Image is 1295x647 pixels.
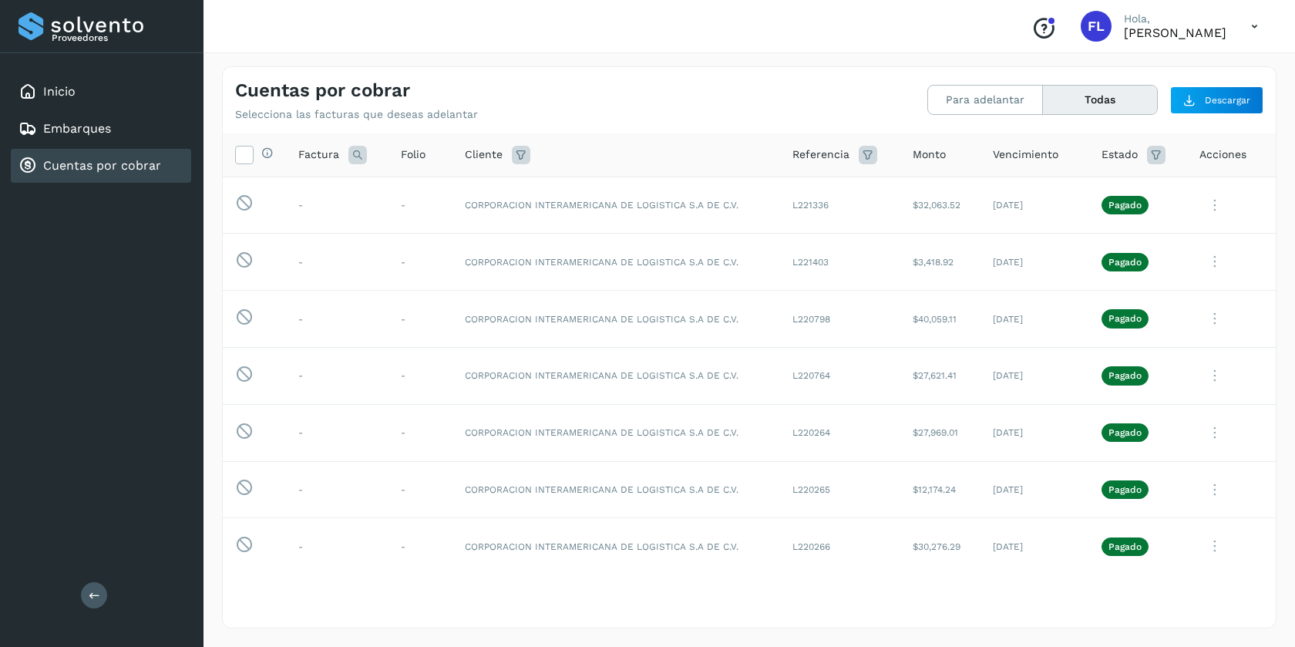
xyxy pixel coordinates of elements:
td: [DATE] [980,518,1090,575]
td: [DATE] [980,291,1090,348]
td: CORPORACION INTERAMERICANA DE LOGISTICA S.A DE C.V. [452,234,780,291]
p: Pagado [1108,257,1142,268]
td: [DATE] [980,347,1090,404]
td: - [286,347,388,404]
td: [DATE] [980,234,1090,291]
span: Monto [913,147,946,163]
td: L220798 [780,291,900,348]
p: Pagado [1108,541,1142,552]
td: CORPORACION INTERAMERICANA DE LOGISTICA S.A DE C.V. [452,404,780,461]
td: CORPORACION INTERAMERICANA DE LOGISTICA S.A DE C.V. [452,347,780,404]
p: Hola, [1124,12,1226,25]
a: Embarques [43,121,111,136]
td: - [388,291,452,348]
td: - [388,234,452,291]
td: - [388,347,452,404]
td: $30,276.29 [900,518,980,575]
td: [DATE] [980,461,1090,518]
span: Acciones [1199,147,1246,163]
td: $12,174.24 [900,461,980,518]
td: CORPORACION INTERAMERICANA DE LOGISTICA S.A DE C.V. [452,461,780,518]
button: Descargar [1170,86,1263,114]
td: $32,063.52 [900,177,980,234]
span: Factura [298,147,339,163]
span: Vencimiento [993,147,1058,163]
p: Fabian Lopez Calva [1124,25,1226,40]
td: $40,059.11 [900,291,980,348]
p: Pagado [1108,370,1142,381]
p: Pagado [1108,200,1142,211]
p: Selecciona las facturas que deseas adelantar [235,108,478,121]
p: Pagado [1108,313,1142,324]
td: L220264 [780,404,900,461]
td: - [286,177,388,234]
p: Pagado [1108,427,1142,438]
td: CORPORACION INTERAMERICANA DE LOGISTICA S.A DE C.V. [452,518,780,575]
span: Folio [401,147,425,163]
td: L221336 [780,177,900,234]
td: L220266 [780,518,900,575]
button: Todas [1043,86,1157,114]
td: - [388,177,452,234]
td: L220764 [780,347,900,404]
p: Pagado [1108,484,1142,495]
td: - [286,404,388,461]
td: $3,418.92 [900,234,980,291]
span: Estado [1102,147,1138,163]
td: [DATE] [980,404,1090,461]
td: - [388,404,452,461]
a: Cuentas por cobrar [43,158,161,173]
td: CORPORACION INTERAMERICANA DE LOGISTICA S.A DE C.V. [452,291,780,348]
a: Inicio [43,84,76,99]
div: Cuentas por cobrar [11,149,191,183]
span: Cliente [465,147,503,163]
td: L221403 [780,234,900,291]
div: Inicio [11,75,191,109]
td: - [286,234,388,291]
p: Proveedores [52,32,185,43]
td: - [388,518,452,575]
td: $27,621.41 [900,347,980,404]
div: Embarques [11,112,191,146]
span: Referencia [792,147,849,163]
h4: Cuentas por cobrar [235,79,410,102]
td: - [286,518,388,575]
button: Para adelantar [928,86,1043,114]
td: - [286,291,388,348]
td: [DATE] [980,177,1090,234]
td: $27,969.01 [900,404,980,461]
td: - [388,461,452,518]
td: L220265 [780,461,900,518]
td: CORPORACION INTERAMERICANA DE LOGISTICA S.A DE C.V. [452,177,780,234]
td: - [286,461,388,518]
span: Descargar [1205,93,1250,107]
